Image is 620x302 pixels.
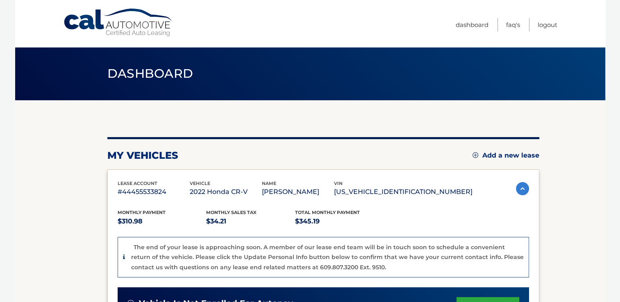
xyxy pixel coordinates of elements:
[118,186,190,198] p: #44455533824
[506,18,520,32] a: FAQ's
[190,180,210,186] span: vehicle
[118,180,157,186] span: lease account
[262,180,276,186] span: name
[516,182,529,195] img: accordion-active.svg
[472,152,478,158] img: add.svg
[472,151,539,160] a: Add a new lease
[206,216,295,227] p: $34.21
[334,186,472,198] p: [US_VEHICLE_IDENTIFICATION_NUMBER]
[295,216,384,227] p: $345.19
[334,180,343,186] span: vin
[118,210,166,215] span: Monthly Payment
[262,186,334,198] p: [PERSON_NAME]
[456,18,488,32] a: Dashboard
[538,18,557,32] a: Logout
[206,210,257,215] span: Monthly sales Tax
[131,243,524,271] p: The end of your lease is approaching soon. A member of our lease end team will be in touch soon t...
[63,8,174,37] a: Cal Automotive
[295,210,360,215] span: Total Monthly Payment
[190,186,262,198] p: 2022 Honda CR-V
[107,66,193,81] span: Dashboard
[118,216,207,227] p: $310.98
[107,149,178,162] h2: my vehicles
